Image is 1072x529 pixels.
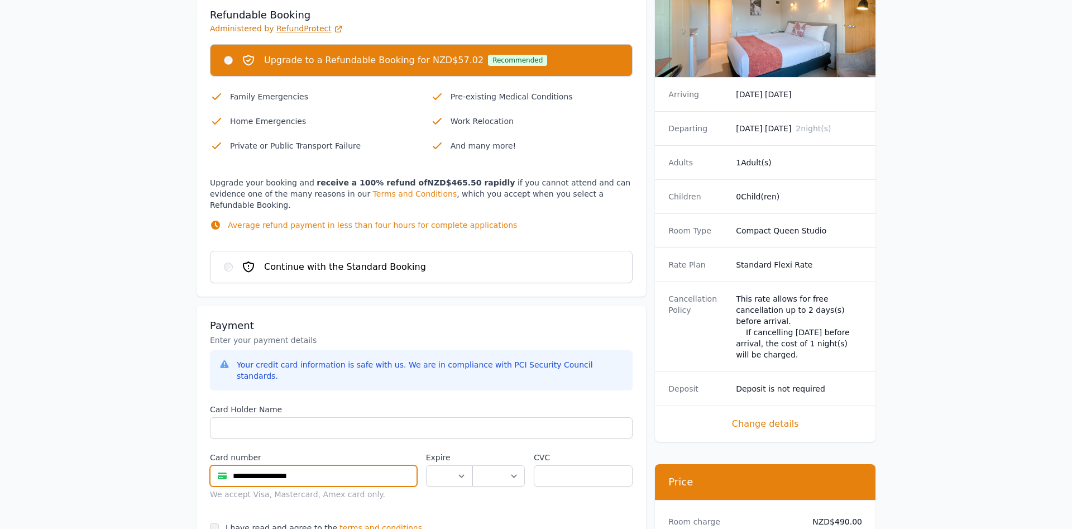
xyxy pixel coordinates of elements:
div: Your credit card information is safe with us. We are in compliance with PCI Security Council stan... [237,359,624,382]
dt: Children [668,191,727,202]
p: Private or Public Transport Failure [230,139,413,152]
p: Average refund payment in less than four hours for complete applications [228,220,517,231]
p: Upgrade your booking and if you cannot attend and can evidence one of the many reasons in our , w... [210,177,633,242]
label: . [472,452,525,463]
p: Enter your payment details [210,335,633,346]
p: Family Emergencies [230,90,413,103]
dd: [DATE] [DATE] [736,123,862,134]
dd: NZD$490.00 [803,516,862,527]
dt: Departing [668,123,727,134]
dt: Room Type [668,225,727,236]
div: We accept Visa, Mastercard, Amex card only. [210,489,417,500]
span: 2 night(s) [796,124,831,133]
h3: Refundable Booking [210,8,633,22]
a: Terms and Conditions [373,189,457,198]
label: Card number [210,452,417,463]
dd: Deposit is not required [736,383,862,394]
dd: [DATE] [DATE] [736,89,862,100]
span: Continue with the Standard Booking [264,260,426,274]
dt: Room charge [668,516,795,527]
dd: Compact Queen Studio [736,225,862,236]
h3: Payment [210,319,633,332]
div: Recommended [488,55,547,66]
span: Administered by [210,24,343,33]
p: Home Emergencies [230,115,413,128]
dd: Standard Flexi Rate [736,259,862,270]
label: CVC [534,452,633,463]
h3: Price [668,475,862,489]
span: Upgrade to a Refundable Booking for NZD$57.02 [264,54,484,67]
label: Expire [426,452,472,463]
p: Work Relocation [451,115,633,128]
strong: receive a 100% refund of NZD$465.50 rapidly [317,178,515,187]
p: And many more! [451,139,633,152]
dt: Cancellation Policy [668,293,727,360]
dd: 1 Adult(s) [736,157,862,168]
dt: Rate Plan [668,259,727,270]
span: Change details [668,417,862,431]
a: RefundProtect [276,24,343,33]
label: Card Holder Name [210,404,633,415]
dt: Arriving [668,89,727,100]
dd: 0 Child(ren) [736,191,862,202]
dt: Adults [668,157,727,168]
div: This rate allows for free cancellation up to 2 days(s) before arrival. If cancelling [DATE] befor... [736,293,862,360]
p: Pre-existing Medical Conditions [451,90,633,103]
dt: Deposit [668,383,727,394]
